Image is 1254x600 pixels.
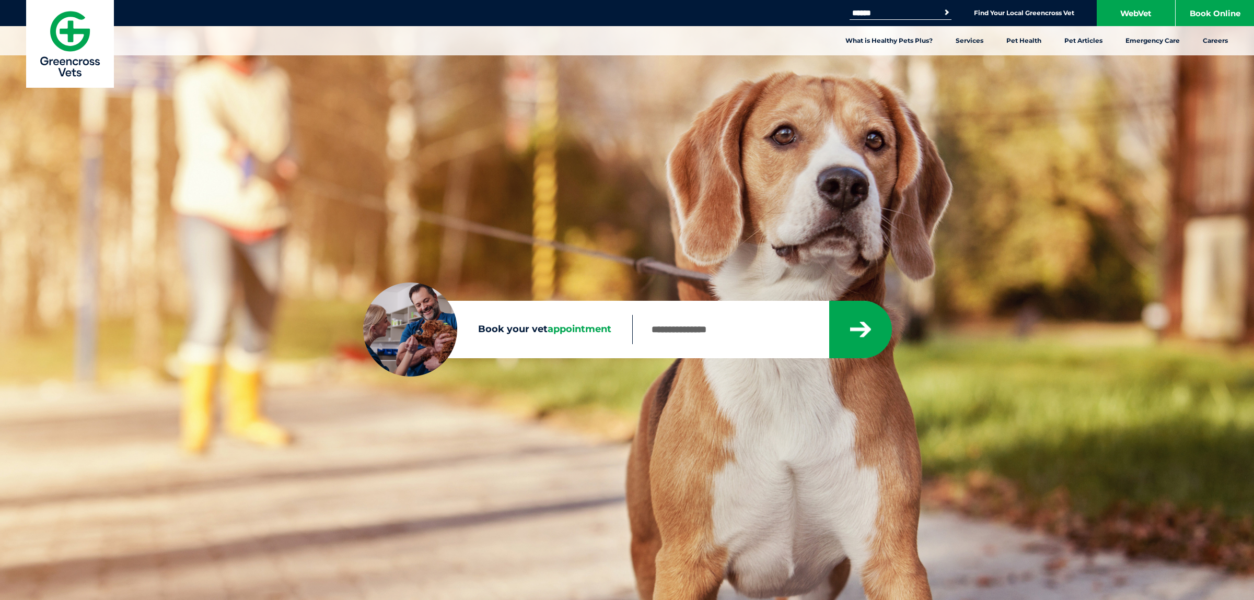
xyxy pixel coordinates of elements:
a: Pet Articles [1053,26,1114,55]
a: Careers [1191,26,1239,55]
span: appointment [548,323,611,335]
a: Services [944,26,995,55]
a: What is Healthy Pets Plus? [834,26,944,55]
a: Find Your Local Greencross Vet [974,9,1074,17]
a: Emergency Care [1114,26,1191,55]
label: Book your vet [363,322,632,337]
button: Search [942,7,952,18]
a: Pet Health [995,26,1053,55]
